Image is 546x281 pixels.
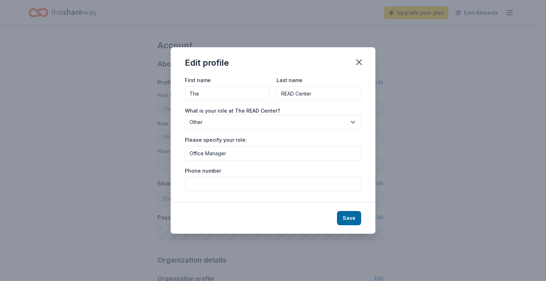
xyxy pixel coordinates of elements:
[185,167,221,174] label: Phone number
[185,136,247,144] label: Please specify your role:
[277,77,303,84] label: Last name
[185,57,229,69] div: Edit profile
[185,77,211,84] label: First name
[185,107,280,114] label: What is your role at The READ Center?
[337,211,361,225] button: Save
[185,115,361,130] button: Other
[189,118,347,126] span: Other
